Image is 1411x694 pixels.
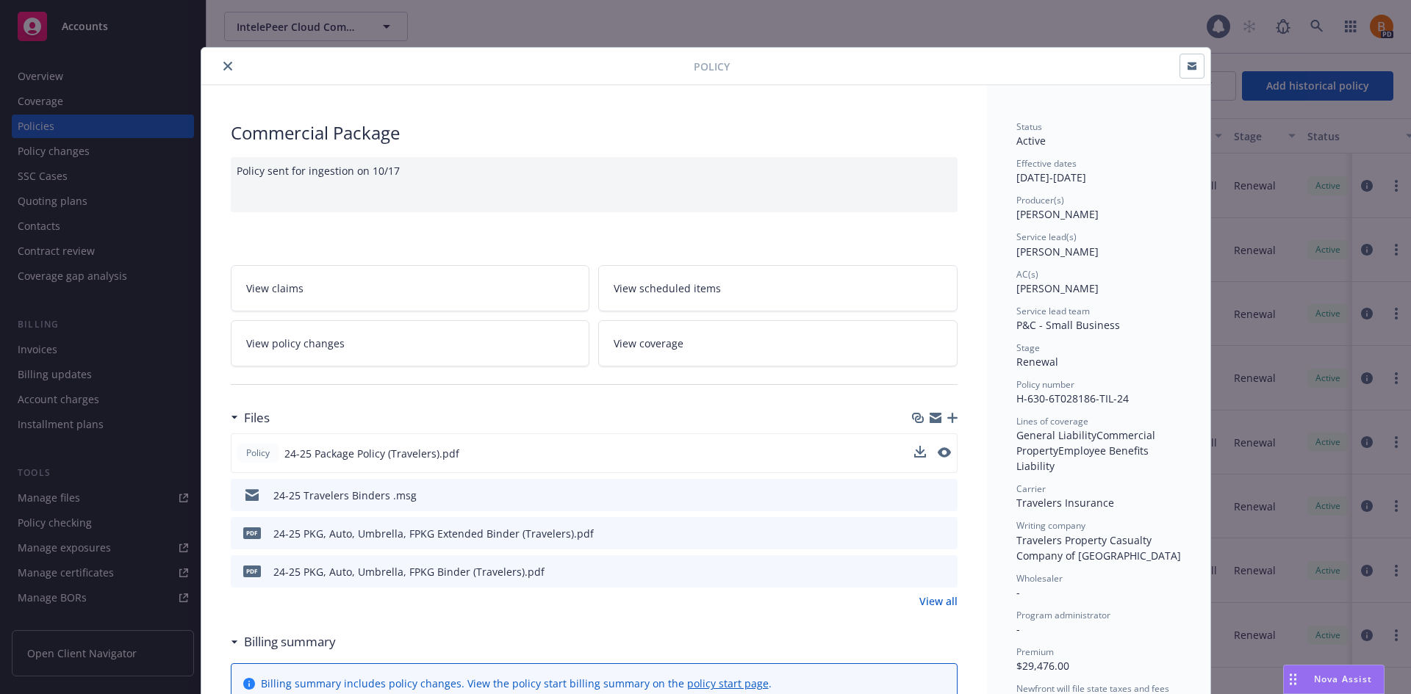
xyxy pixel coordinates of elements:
[1016,268,1038,281] span: AC(s)
[1016,444,1152,473] span: Employee Benefits Liability
[694,59,730,74] span: Policy
[261,676,772,691] div: Billing summary includes policy changes. View the policy start billing summary on the .
[614,281,721,296] span: View scheduled items
[1016,194,1064,206] span: Producer(s)
[598,265,958,311] a: View scheduled items
[1016,482,1046,495] span: Carrier
[1016,533,1181,563] span: Travelers Property Casualty Company of [GEOGRAPHIC_DATA]
[1016,659,1069,673] span: $29,476.00
[1016,415,1088,427] span: Lines of coverage
[1016,519,1085,532] span: Writing company
[231,157,958,212] div: Policy sent for ingestion on 10/17
[1016,428,1158,458] span: Commercial Property
[1016,585,1020,599] span: -
[246,281,304,296] span: View claims
[1314,673,1372,685] span: Nova Assist
[273,526,594,541] div: 24-25 PKG, Auto, Umbrella, FPKG Extended Binder (Travelers).pdf
[1016,120,1042,133] span: Status
[1016,207,1099,221] span: [PERSON_NAME]
[1016,496,1114,510] span: Travelers Insurance
[1016,134,1046,148] span: Active
[915,488,927,503] button: download file
[1016,318,1120,332] span: P&C - Small Business
[1016,281,1099,295] span: [PERSON_NAME]
[231,120,958,145] div: Commercial Package
[231,408,270,427] div: Files
[243,565,261,576] span: pdf
[1284,665,1302,693] div: Drag to move
[938,564,952,579] button: preview file
[244,408,270,427] h3: Files
[1016,157,1077,170] span: Effective dates
[244,632,336,651] h3: Billing summary
[1016,428,1096,442] span: General Liability
[231,632,336,651] div: Billing summary
[914,446,926,458] button: download file
[914,446,926,461] button: download file
[938,526,952,541] button: preview file
[919,593,958,609] a: View all
[231,320,590,366] a: View policy changes
[1016,341,1040,354] span: Stage
[915,526,927,541] button: download file
[938,488,952,503] button: preview file
[1016,609,1110,621] span: Program administrator
[938,446,951,461] button: preview file
[284,446,459,461] span: 24-25 Package Policy (Travelers).pdf
[915,564,927,579] button: download file
[273,488,417,503] div: 24-25 Travelers Binders .msg
[273,564,545,579] div: 24-25 PKG, Auto, Umbrella, FPKG Binder (Travelers).pdf
[243,447,273,460] span: Policy
[1016,305,1090,317] span: Service lead team
[219,57,237,75] button: close
[687,676,769,690] a: policy start page
[246,336,345,351] span: View policy changes
[1016,622,1020,636] span: -
[1016,231,1077,243] span: Service lead(s)
[1016,355,1058,369] span: Renewal
[231,265,590,311] a: View claims
[1016,157,1181,185] div: [DATE] - [DATE]
[938,447,951,458] button: preview file
[243,527,261,538] span: pdf
[598,320,958,366] a: View coverage
[1016,646,1054,658] span: Premium
[1016,391,1129,405] span: H-630-6T028186-TIL-24
[1283,665,1385,694] button: Nova Assist
[1016,245,1099,259] span: [PERSON_NAME]
[1016,378,1074,391] span: Policy number
[1016,572,1063,585] span: Wholesaler
[614,336,683,351] span: View coverage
